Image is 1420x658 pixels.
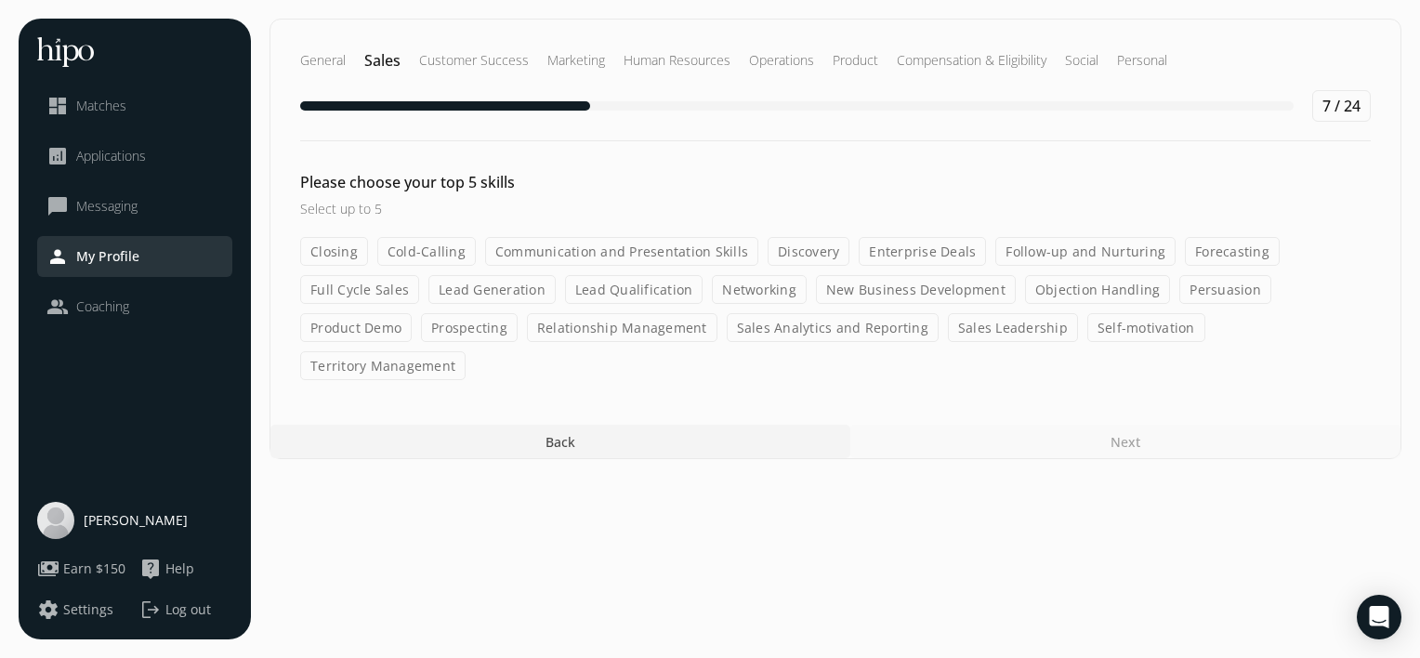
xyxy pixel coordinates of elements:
label: Self-motivation [1087,313,1205,342]
label: Product Demo [300,313,412,342]
label: Lead Qualification [565,275,703,304]
a: personMy Profile [46,245,223,268]
label: Lead Generation [428,275,556,304]
label: Territory Management [300,351,466,380]
label: Sales Analytics and Reporting [727,313,939,342]
h2: General [300,51,346,70]
label: Relationship Management [527,313,717,342]
img: user-photo [37,502,74,539]
h2: Sales [364,49,401,72]
h2: Human Resources [624,51,730,70]
span: people [46,296,69,318]
h2: Product [833,51,878,70]
label: Persuasion [1179,275,1271,304]
span: My Profile [76,247,139,266]
a: chat_bubble_outlineMessaging [46,195,223,217]
label: Prospecting [421,313,518,342]
label: Enterprise Deals [859,237,986,266]
a: settingsSettings [37,599,130,621]
button: Back [270,425,850,458]
button: live_helpHelp [139,558,194,580]
span: Messaging [76,197,138,216]
span: Coaching [76,297,129,316]
a: live_helpHelp [139,558,232,580]
h3: Select up to 5 [300,199,951,218]
span: live_help [139,558,162,580]
a: peopleCoaching [46,296,223,318]
img: hh-logo-white [37,37,94,67]
span: Back [546,432,575,452]
label: Follow-up and Nurturing [995,237,1176,266]
button: settingsSettings [37,599,113,621]
label: Forecasting [1185,237,1280,266]
span: Help [165,559,194,578]
label: Full Cycle Sales [300,275,419,304]
span: Applications [76,147,146,165]
span: Log out [165,600,211,619]
h2: Personal [1117,51,1167,70]
span: logout [139,599,162,621]
h2: Compensation & Eligibility [897,51,1046,70]
label: Communication and Presentation Skills [485,237,758,266]
span: [PERSON_NAME] [84,511,188,530]
button: paymentsEarn $150 [37,558,125,580]
span: Earn $150 [63,559,125,578]
h2: Please choose your top 5 skills [300,171,951,193]
a: dashboardMatches [46,95,223,117]
button: logoutLog out [139,599,232,621]
label: Closing [300,237,368,266]
label: Cold-Calling [377,237,476,266]
label: Sales Leadership [948,313,1078,342]
label: Discovery [768,237,849,266]
span: Settings [63,600,113,619]
label: New Business Development [816,275,1016,304]
span: settings [37,599,59,621]
h2: Customer Success [419,51,529,70]
span: payments [37,558,59,580]
a: paymentsEarn $150 [37,558,130,580]
span: chat_bubble_outline [46,195,69,217]
h2: Operations [749,51,814,70]
h2: Social [1065,51,1098,70]
div: 7 / 24 [1312,90,1371,122]
h2: Marketing [547,51,605,70]
span: dashboard [46,95,69,117]
label: Objection Handling [1025,275,1171,304]
label: Networking [712,275,807,304]
div: Open Intercom Messenger [1357,595,1401,639]
span: person [46,245,69,268]
span: Matches [76,97,126,115]
a: analyticsApplications [46,145,223,167]
span: analytics [46,145,69,167]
